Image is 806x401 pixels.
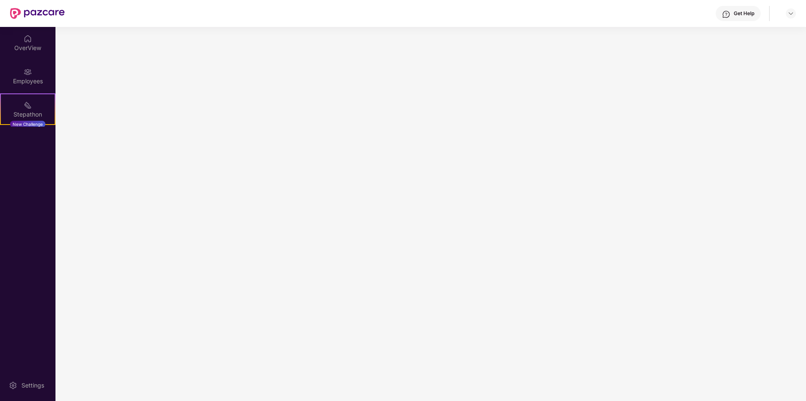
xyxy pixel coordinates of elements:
img: svg+xml;base64,PHN2ZyBpZD0iSGVscC0zMngzMiIgeG1sbnM9Imh0dHA6Ly93d3cudzMub3JnLzIwMDAvc3ZnIiB3aWR0aD... [722,10,730,19]
img: svg+xml;base64,PHN2ZyBpZD0iU2V0dGluZy0yMHgyMCIgeG1sbnM9Imh0dHA6Ly93d3cudzMub3JnLzIwMDAvc3ZnIiB3aW... [9,381,17,390]
img: New Pazcare Logo [10,8,65,19]
img: svg+xml;base64,PHN2ZyBpZD0iRW1wbG95ZWVzIiB4bWxucz0iaHR0cDovL3d3dy53My5vcmcvMjAwMC9zdmciIHdpZHRoPS... [24,68,32,76]
img: svg+xml;base64,PHN2ZyBpZD0iSG9tZSIgeG1sbnM9Imh0dHA6Ly93d3cudzMub3JnLzIwMDAvc3ZnIiB3aWR0aD0iMjAiIG... [24,35,32,43]
div: Stepathon [1,110,55,119]
div: Settings [19,381,47,390]
div: Get Help [734,10,754,17]
img: svg+xml;base64,PHN2ZyB4bWxucz0iaHR0cDovL3d3dy53My5vcmcvMjAwMC9zdmciIHdpZHRoPSIyMSIgaGVpZ2h0PSIyMC... [24,101,32,109]
img: svg+xml;base64,PHN2ZyBpZD0iRHJvcGRvd24tMzJ4MzIiIHhtbG5zPSJodHRwOi8vd3d3LnczLm9yZy8yMDAwL3N2ZyIgd2... [788,10,794,17]
div: New Challenge [10,121,45,127]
